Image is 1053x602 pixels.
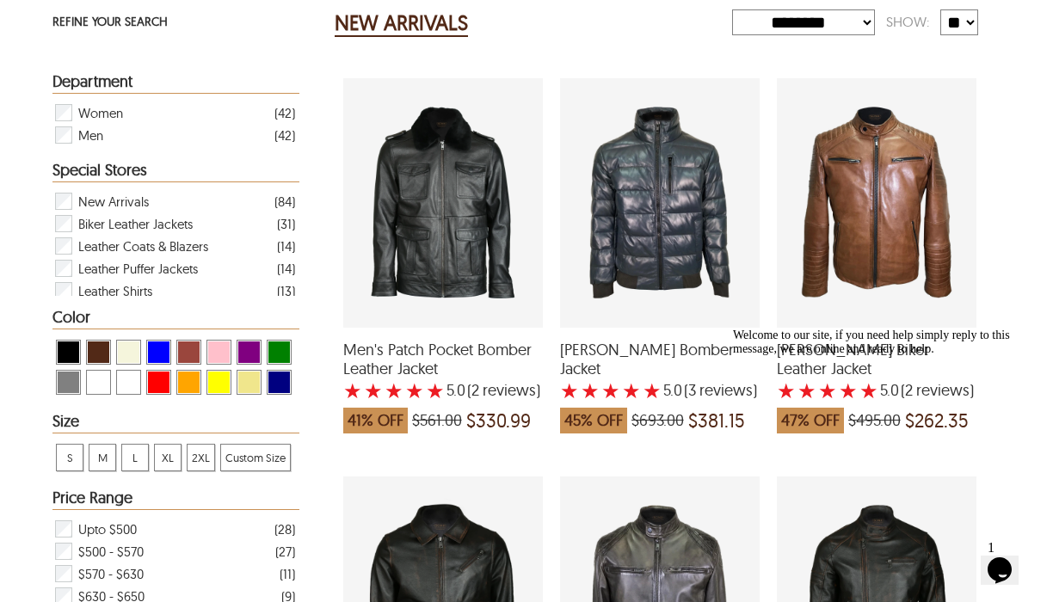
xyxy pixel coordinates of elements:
[116,340,141,365] div: View Beige New Arrivals
[467,382,479,399] span: (2
[206,340,231,365] div: View Pink New Arrivals
[280,563,295,585] div: ( 11 )
[467,382,540,399] span: )
[479,382,536,399] span: reviews
[56,444,83,471] div: View S New Arrivals
[343,316,543,442] a: Men's Patch Pocket Bomber Leather Jacket with a 5 Star Rating 2 Product Review which was at a pri...
[53,101,294,124] div: Filter Women New Arrivals
[237,340,262,365] div: View Purple New Arrivals
[78,279,152,302] span: Leather Shirts
[274,519,295,540] div: ( 28 )
[53,540,294,562] div: Filter $500 - $570 New Arrivals
[726,322,1036,525] iframe: chat widget
[53,235,294,257] div: Filter Leather Coats & Blazers New Arrivals
[663,382,682,399] label: 5.0
[601,382,620,399] label: 3 rating
[86,370,111,395] div: View White New Arrivals
[335,6,712,40] div: New Arrivals 85 Results Found
[176,340,201,365] div: View Cognac New Arrivals
[206,370,231,395] div: View Yellow New Arrivals
[78,540,144,562] span: $500 - $570
[560,382,579,399] label: 1 rating
[86,340,111,365] div: View Brown ( Brand Color ) New Arrivals
[684,382,696,399] span: (3
[56,340,81,365] div: View Black New Arrivals
[121,444,149,471] div: View L New Arrivals
[78,212,193,235] span: Biker Leather Jackets
[643,382,662,399] label: 5 rating
[274,125,295,146] div: ( 42 )
[560,316,760,442] a: Henry Puffer Bomber Jacket with a 5 Star Rating 3 Product Review which was at a price of $693.00,...
[56,370,81,395] div: View Grey New Arrivals
[688,412,745,429] span: $381.15
[52,413,299,433] div: Heading Filter New Arrivals by Size
[53,212,294,235] div: Filter Biker Leather Jackets New Arrivals
[981,533,1036,585] iframe: chat widget
[631,412,684,429] span: $693.00
[53,190,294,212] div: Filter New Arrivals New Arrivals
[446,382,465,399] label: 5.0
[875,7,940,37] div: Show:
[89,445,115,470] span: M
[237,370,262,395] div: View Khaki New Arrivals
[146,340,171,365] div: View Blue New Arrivals
[274,102,295,124] div: ( 42 )
[7,7,284,34] span: Welcome to our site, if you need help simply reply to this message, we are online and ready to help.
[78,562,144,585] span: $570 - $630
[78,190,149,212] span: New Arrivals
[53,562,294,585] div: Filter $570 - $630 New Arrivals
[412,412,462,429] span: $561.00
[267,370,292,395] div: View Navy New Arrivals
[560,408,627,433] span: 45% OFF
[146,370,171,395] div: View Red New Arrivals
[581,382,600,399] label: 2 rating
[78,124,103,146] span: Men
[52,162,299,182] div: Heading Filter New Arrivals by Special Stores
[343,408,408,433] span: 41% OFF
[52,489,299,510] div: Heading Filter New Arrivals by Price Range
[684,382,757,399] span: )
[277,236,295,257] div: ( 14 )
[78,257,198,279] span: Leather Puffer Jackets
[364,382,383,399] label: 2 rating
[622,382,641,399] label: 4 rating
[277,213,295,235] div: ( 31 )
[466,412,531,429] span: $330.99
[188,445,214,470] span: 2XL
[343,341,543,378] span: Men's Patch Pocket Bomber Leather Jacket
[696,382,753,399] span: reviews
[122,445,148,470] span: L
[267,340,292,365] div: View Green New Arrivals
[116,370,141,395] div: View One Color New Arrivals
[53,518,294,540] div: Filter Upto $500 New Arrivals
[187,444,215,471] div: View 2XL New Arrivals
[277,258,295,279] div: ( 14 )
[52,9,299,36] p: REFINE YOUR SEARCH
[53,279,294,302] div: Filter Leather Shirts New Arrivals
[405,382,424,399] label: 4 rating
[155,445,181,470] span: XL
[52,309,299,329] div: Heading Filter New Arrivals by Color
[176,370,201,395] div: View Orange New Arrivals
[57,445,83,470] span: S
[274,191,295,212] div: ( 84 )
[220,444,291,471] div: View Custom Size New Arrivals
[52,73,299,94] div: Heading Filter New Arrivals by Department
[275,541,295,562] div: ( 27 )
[78,101,123,124] span: Women
[385,382,403,399] label: 3 rating
[777,316,976,442] a: Zach Padded Biker Leather Jacket with a 5 Star Rating 2 Product Review which was at a price of $4...
[7,7,317,34] div: Welcome to our site, if you need help simply reply to this message, we are online and ready to help.
[53,257,294,279] div: Filter Leather Puffer Jackets New Arrivals
[89,444,116,471] div: View M New Arrivals
[53,124,294,146] div: Filter Men New Arrivals
[426,382,445,399] label: 5 rating
[78,518,137,540] span: Upto $500
[335,9,468,37] h2: NEW ARRIVALS
[560,341,760,378] span: Henry Puffer Bomber Jacket
[154,444,182,471] div: View XL New Arrivals
[78,235,208,257] span: Leather Coats & Blazers
[343,382,362,399] label: 1 rating
[221,445,290,470] span: Custom Size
